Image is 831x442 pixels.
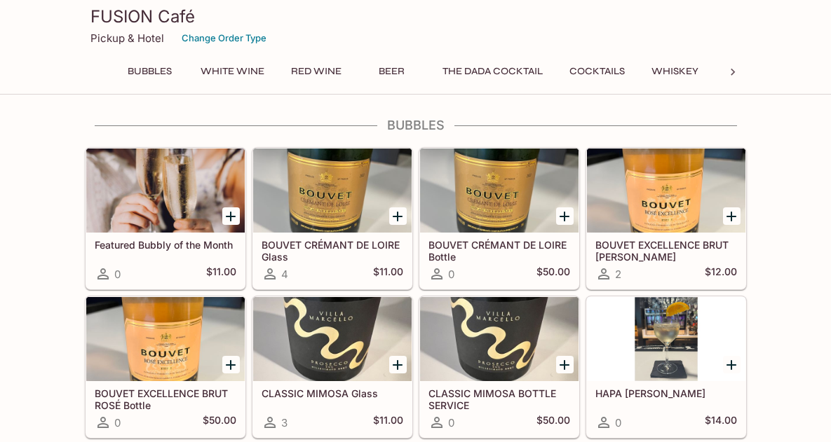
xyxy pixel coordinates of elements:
span: 0 [448,416,454,429]
h5: $50.00 [203,414,236,431]
span: 0 [114,416,121,429]
div: BOUVET EXCELLENCE BRUT ROSÉ Bottle [86,297,245,381]
h5: $11.00 [206,265,236,282]
button: Add BOUVET CRÉMANT DE LOIRE Glass [389,207,407,225]
a: Featured Bubbly of the Month0$11.00 [86,148,245,289]
span: 2 [615,268,621,281]
h5: $14.00 [705,414,737,431]
button: Add BOUVET EXCELLENCE BRUT ROSÉ Bottle [222,356,240,373]
h5: BOUVET CRÉMANT DE LOIRE Bottle [428,239,570,262]
h5: $11.00 [373,414,403,431]
div: CLASSIC MIMOSA BOTTLE SERVICE [420,297,579,381]
button: Add BOUVET EXCELLENCE BRUT ROSÉ Glass [723,207,741,225]
h4: Bubbles [85,118,747,133]
button: Beer [360,62,424,81]
button: Add Featured Bubbly of the Month [222,207,240,225]
button: Whiskey [644,62,707,81]
h5: BOUVET CRÉMANT DE LOIRE Glass [262,239,403,262]
button: Starters [718,62,782,81]
span: 0 [448,268,454,281]
p: Pickup & Hotel [90,32,164,45]
h5: CLASSIC MIMOSA BOTTLE SERVICE [428,387,570,410]
h5: Featured Bubbly of the Month [95,239,236,251]
a: CLASSIC MIMOSA Glass3$11.00 [252,296,412,438]
div: BOUVET EXCELLENCE BRUT ROSÉ Glass [587,149,745,233]
h5: $12.00 [705,265,737,282]
a: BOUVET CRÉMANT DE LOIRE Glass4$11.00 [252,148,412,289]
div: CLASSIC MIMOSA Glass [253,297,412,381]
button: The DADA Cocktail [435,62,550,81]
span: 0 [615,416,621,429]
h5: BOUVET EXCELLENCE BRUT ROSÉ Bottle [95,387,236,410]
button: Change Order Type [175,27,273,49]
span: 4 [281,268,288,281]
h5: $50.00 [536,414,570,431]
button: Add CLASSIC MIMOSA BOTTLE SERVICE [556,356,574,373]
h5: HAPA [PERSON_NAME] [595,387,737,399]
button: Red Wine [283,62,349,81]
a: CLASSIC MIMOSA BOTTLE SERVICE0$50.00 [419,296,579,438]
button: Bubbles [119,62,182,81]
button: Add BOUVET CRÉMANT DE LOIRE Bottle [556,207,574,225]
h5: $50.00 [536,265,570,282]
div: HAPA Lilikoi Spritzer [587,297,745,381]
div: BOUVET CRÉMANT DE LOIRE Bottle [420,149,579,233]
a: HAPA [PERSON_NAME]0$14.00 [586,296,746,438]
a: BOUVET EXCELLENCE BRUT ROSÉ Bottle0$50.00 [86,296,245,438]
a: BOUVET CRÉMANT DE LOIRE Bottle0$50.00 [419,148,579,289]
button: Cocktails [562,62,633,81]
button: Add HAPA Lilikoi Spritzer [723,356,741,373]
h5: BOUVET EXCELLENCE BRUT [PERSON_NAME] [595,239,737,262]
button: White Wine [193,62,272,81]
h5: CLASSIC MIMOSA Glass [262,387,403,399]
h5: $11.00 [373,265,403,282]
div: Featured Bubbly of the Month [86,149,245,233]
a: BOUVET EXCELLENCE BRUT [PERSON_NAME]2$12.00 [586,148,746,289]
button: Add CLASSIC MIMOSA Glass [389,356,407,373]
span: 3 [281,416,288,429]
h3: FUSION Café [90,6,741,27]
span: 0 [114,268,121,281]
div: BOUVET CRÉMANT DE LOIRE Glass [253,149,412,233]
